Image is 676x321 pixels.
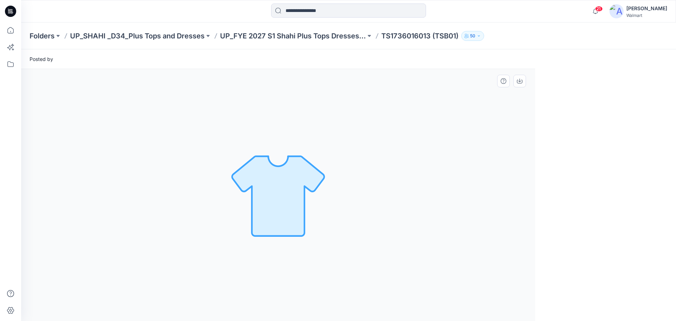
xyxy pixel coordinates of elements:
div: Walmart [626,13,667,18]
button: 50 [461,31,484,41]
p: 50 [470,32,475,40]
a: Folders [30,31,55,41]
span: Posted by [30,55,53,63]
img: avatar [609,4,624,18]
p: TS1736016013 (TSB01) [381,31,458,41]
div: [PERSON_NAME] [626,4,667,13]
span: 21 [595,6,603,12]
a: UP_FYE 2027 S1 Shahi Plus Tops Dresses & Bottoms [220,31,366,41]
img: No Outline [229,146,327,245]
a: UP_SHAHI _D34_Plus Tops and Dresses [70,31,205,41]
